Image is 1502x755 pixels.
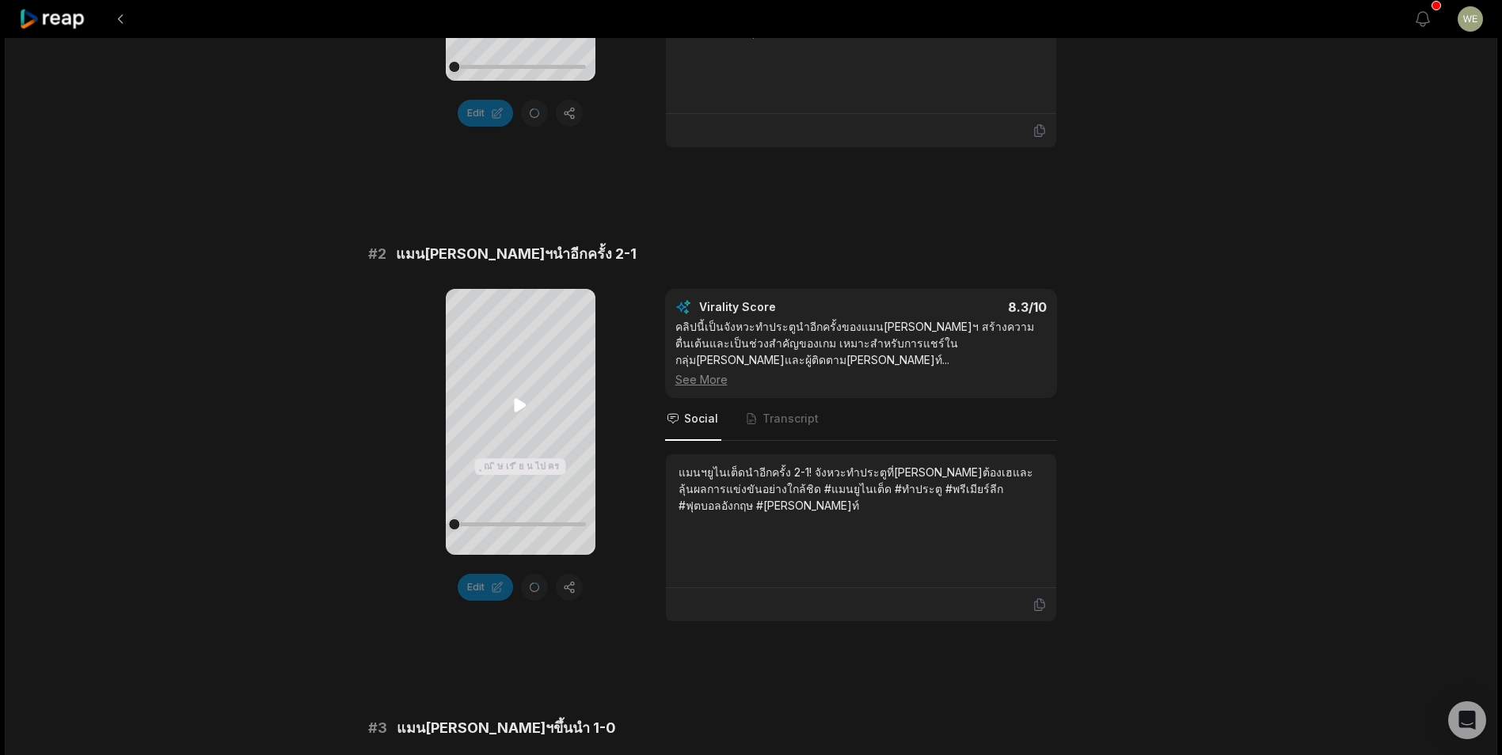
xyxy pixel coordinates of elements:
[368,717,387,739] span: # 3
[396,243,637,265] span: แมน[PERSON_NAME]ฯนำอีกครั้ง 2-1
[1448,701,1486,739] div: Open Intercom Messenger
[876,299,1047,315] div: 8.3 /10
[762,411,819,427] span: Transcript
[675,371,1047,388] div: See More
[699,299,869,315] div: Virality Score
[397,717,616,739] span: แมน[PERSON_NAME]ฯขึ้นนำ 1-0
[458,100,513,127] button: Edit
[368,243,386,265] span: # 2
[679,464,1044,514] div: แมนฯยูไนเต็ดนำอีกครั้ง 2-1! จังหวะทำประตูที่[PERSON_NAME]ต้องเฮและลุ้นผลการแข่งขันอย่างใกล้ชิด #แ...
[684,411,718,427] span: Social
[665,398,1057,441] nav: Tabs
[458,574,513,601] button: Edit
[675,318,1047,388] div: คลิปนี้เป็นจังหวะทำประตูนำอีกครั้งของแมน[PERSON_NAME]ฯ สร้างความตื่นเต้นและเป็นช่วงสำคัญของเกม เห...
